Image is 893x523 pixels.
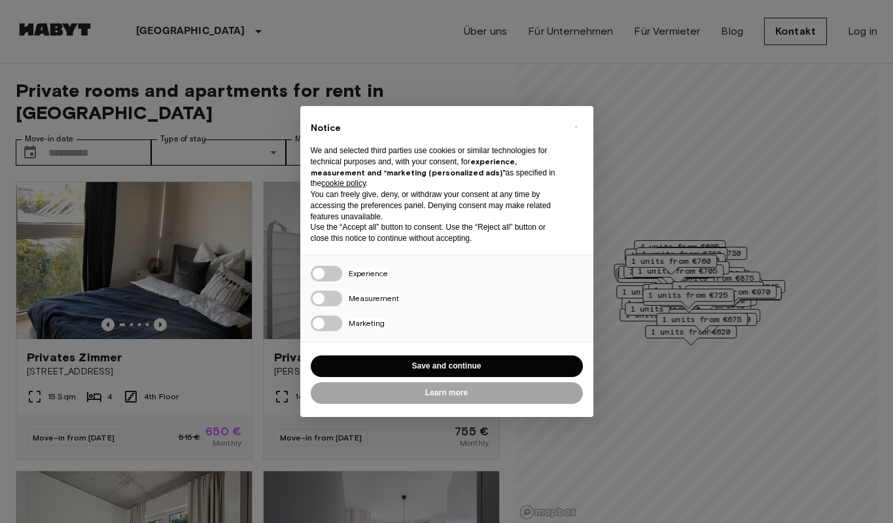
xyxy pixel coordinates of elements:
[311,122,562,135] h2: Notice
[311,156,517,177] strong: experience, measurement and “marketing (personalized ads)”
[321,179,366,188] a: cookie policy
[349,318,385,328] span: Marketing
[566,117,587,137] button: Close this notice
[349,268,388,278] span: Experience
[311,355,583,377] button: Save and continue
[311,145,562,189] p: We and selected third parties use cookies or similar technologies for technical purposes and, wit...
[311,222,562,244] p: Use the “Accept all” button to consent. Use the “Reject all” button or close this notice to conti...
[574,119,578,135] span: ×
[311,189,562,222] p: You can freely give, deny, or withdraw your consent at any time by accessing the preferences pane...
[349,293,399,303] span: Measurement
[311,382,583,404] button: Learn more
